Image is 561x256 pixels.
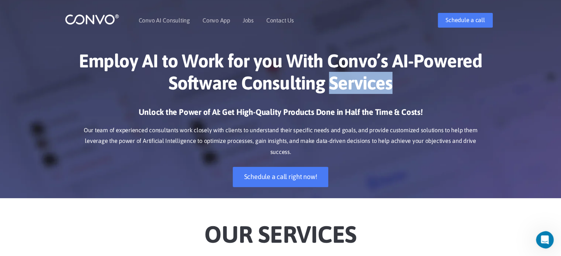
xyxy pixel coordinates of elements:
[243,17,254,23] a: Jobs
[76,125,485,158] p: Our team of experienced consultants work closely with clients to understand their specific needs ...
[536,231,559,249] iframe: Intercom live chat
[233,167,329,187] a: Schedule a call right now!
[76,50,485,99] h1: Employ AI to Work for you With Convo’s AI-Powered Software Consulting Services
[65,14,119,25] img: logo_1.png
[76,107,485,123] h3: Unlock the Power of AI: Get High-Quality Products Done in Half the Time & Costs!
[202,17,230,23] a: Convo App
[438,13,492,28] a: Schedule a call
[139,17,190,23] a: Convo AI Consulting
[76,209,485,250] h2: Our Services
[266,17,294,23] a: Contact Us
